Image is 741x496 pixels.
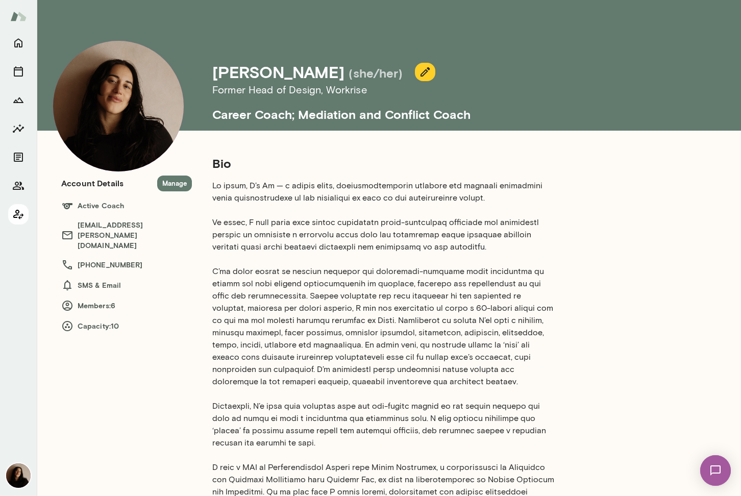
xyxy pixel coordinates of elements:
button: Sessions [8,61,29,82]
h4: [PERSON_NAME] [212,62,344,82]
h6: [EMAIL_ADDRESS][PERSON_NAME][DOMAIN_NAME] [61,220,192,251]
h6: Former Head of Design , Workrise [212,82,653,98]
img: Fiona Nodar [53,41,184,171]
h5: Career Coach; Mediation and Conflict Coach [212,98,653,122]
button: Home [8,33,29,53]
h6: Members: 6 [61,300,192,312]
h6: Active Coach [61,200,192,212]
button: Manage [157,176,192,191]
h6: Account Details [61,177,123,189]
h6: Capacity: 10 [61,320,192,332]
h6: SMS & Email [61,279,192,291]
h6: [PHONE_NUMBER] [61,259,192,271]
h5: Bio [212,155,555,171]
h5: (she/her) [349,65,403,81]
button: Documents [8,147,29,167]
img: Fiona Nodar [6,463,31,488]
button: Members [8,176,29,196]
button: Growth Plan [8,90,29,110]
button: Client app [8,204,29,225]
img: Mento [10,7,27,26]
button: Insights [8,118,29,139]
